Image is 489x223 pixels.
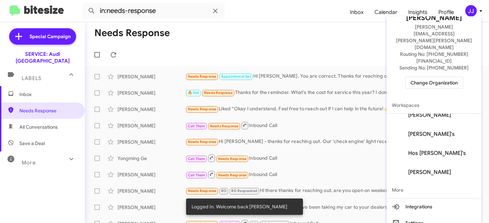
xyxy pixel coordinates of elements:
span: [PERSON_NAME] [408,112,451,118]
button: Integrations [386,198,482,215]
span: Workspaces [386,97,482,113]
span: Routing No: [PHONE_NUMBER][FINANCIAL_ID] [395,51,473,64]
span: [PERSON_NAME] [406,13,462,23]
span: [PERSON_NAME] [408,169,451,176]
span: More [386,182,482,198]
span: [PERSON_NAME]'s [408,131,455,138]
span: Sending No: [PHONE_NUMBER] [399,64,469,71]
span: [PERSON_NAME][EMAIL_ADDRESS][PERSON_NAME][PERSON_NAME][DOMAIN_NAME] [395,23,473,51]
span: Change Organization [411,77,458,89]
button: Change Organization [405,77,463,89]
span: Hos [PERSON_NAME]'s [408,150,466,157]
